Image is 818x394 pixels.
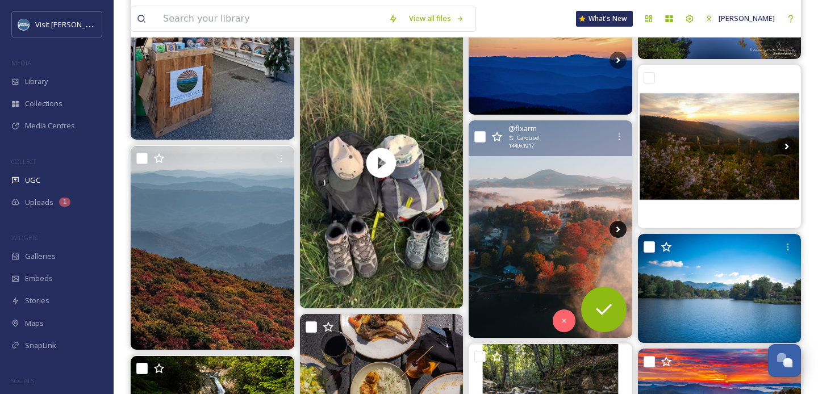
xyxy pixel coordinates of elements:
img: thumbnail [299,18,463,308]
img: images.png [18,19,30,30]
span: 1440 x 1917 [508,142,534,150]
span: Stories [25,295,49,306]
img: The mountains never disappoint. Wispy clouds made for a nice early fall sunset. . . . . . . . . #... [638,65,802,228]
span: COLLECT [11,157,36,166]
span: SOCIALS [11,376,34,385]
a: [PERSON_NAME] [700,7,781,30]
span: [PERSON_NAME] [719,13,775,23]
span: @ flxarm [508,123,537,134]
span: Embeds [25,273,53,284]
span: UGC [25,175,40,186]
a: View all files [403,7,470,30]
span: SnapLink [25,340,56,351]
button: Open Chat [768,344,801,377]
span: WIDGETS [11,233,37,242]
span: Maps [25,318,44,329]
div: 1 [59,198,70,207]
span: Visit [PERSON_NAME] [35,19,107,30]
span: Carousel [517,134,540,142]
img: Visited Lake Junaluska on our trip to NC. It was absolutely beautiful. A little community tucked ... [638,234,802,342]
img: layers on layers [469,6,632,115]
span: Collections [25,98,62,109]
span: MEDIA [11,58,31,67]
span: Library [25,76,48,87]
span: Media Centres [25,120,75,131]
img: From rolling ridgelines to golden sunsets, the Blue Ridge Parkway is a journey as beautiful as th... [131,146,294,350]
img: Lake Junaluska will be a sight for sore eyes in a couple of weeks. Who is ready to enjoy these vi... [469,120,632,338]
span: Uploads [25,197,53,208]
span: Galleries [25,251,56,262]
input: Search your library [157,6,383,31]
a: What's New [576,11,633,27]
